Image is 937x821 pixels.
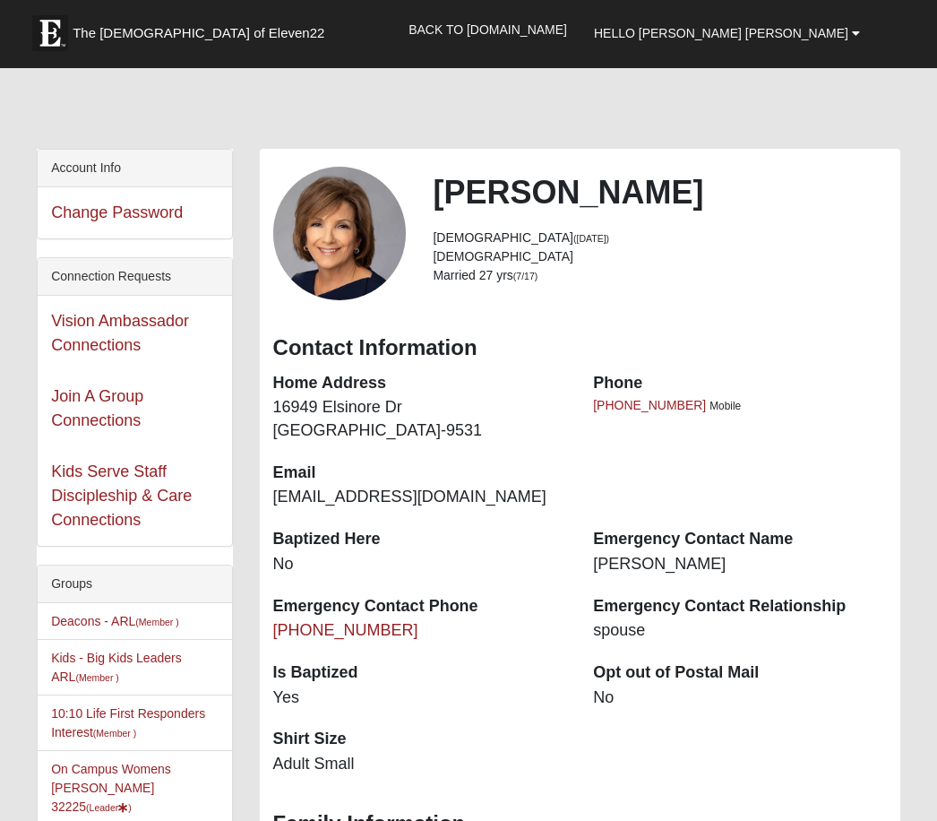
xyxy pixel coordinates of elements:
div: Groups [38,566,231,603]
h3: Contact Information [273,335,887,361]
li: [DEMOGRAPHIC_DATA] [433,229,886,247]
a: [PHONE_NUMBER] [273,621,418,639]
dd: [PERSON_NAME] [593,553,887,576]
a: On Campus Womens [PERSON_NAME] 32225(Leader) [51,762,171,814]
dt: Emergency Contact Name [593,528,887,551]
dd: Adult Small [273,753,567,776]
a: Vision Ambassador Connections [51,312,189,354]
dt: Phone [593,372,887,395]
dt: Home Address [273,372,567,395]
a: Deacons - ARL(Member ) [51,614,179,628]
h2: [PERSON_NAME] [433,173,886,212]
dd: 16949 Elsinore Dr [GEOGRAPHIC_DATA]-9531 [273,396,567,442]
dd: [EMAIL_ADDRESS][DOMAIN_NAME] [273,486,567,509]
dt: Shirt Size [273,728,567,751]
a: Back to [DOMAIN_NAME] [395,7,580,52]
dt: Opt out of Postal Mail [593,661,887,685]
a: View Fullsize Photo [273,167,407,300]
img: Eleven22 logo [32,15,68,51]
small: (Member ) [135,617,178,627]
a: 10:10 Life First Responders Interest(Member ) [51,706,205,739]
span: Hello [PERSON_NAME] [PERSON_NAME] [594,26,848,40]
small: (7/17) [513,271,537,281]
dd: No [593,687,887,710]
dt: Emergency Contact Relationship [593,595,887,618]
a: Kids Serve Staff Discipleship & Care Connections [51,462,192,529]
a: Hello [PERSON_NAME] [PERSON_NAME] [580,11,873,56]
div: Connection Requests [38,258,231,296]
dt: Emergency Contact Phone [273,595,567,618]
a: [PHONE_NUMBER] [593,398,706,412]
a: Join A Group Connections [51,387,143,429]
li: [DEMOGRAPHIC_DATA] [433,247,886,266]
a: Kids - Big Kids Leaders ARL(Member ) [51,651,182,684]
li: Married 27 yrs [433,266,886,285]
small: (Member ) [93,728,136,739]
span: Mobile [709,400,741,412]
dt: Is Baptized [273,661,567,685]
small: ([DATE]) [573,233,609,244]
dd: Yes [273,687,567,710]
span: The [DEMOGRAPHIC_DATA] of Eleven22 [73,24,324,42]
dt: Email [273,462,567,485]
small: (Member ) [75,672,118,683]
dt: Baptized Here [273,528,567,551]
a: The [DEMOGRAPHIC_DATA] of Eleven22 [23,6,382,51]
a: Change Password [51,203,183,221]
dd: No [273,553,567,576]
dd: spouse [593,619,887,643]
div: Account Info [38,150,231,187]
